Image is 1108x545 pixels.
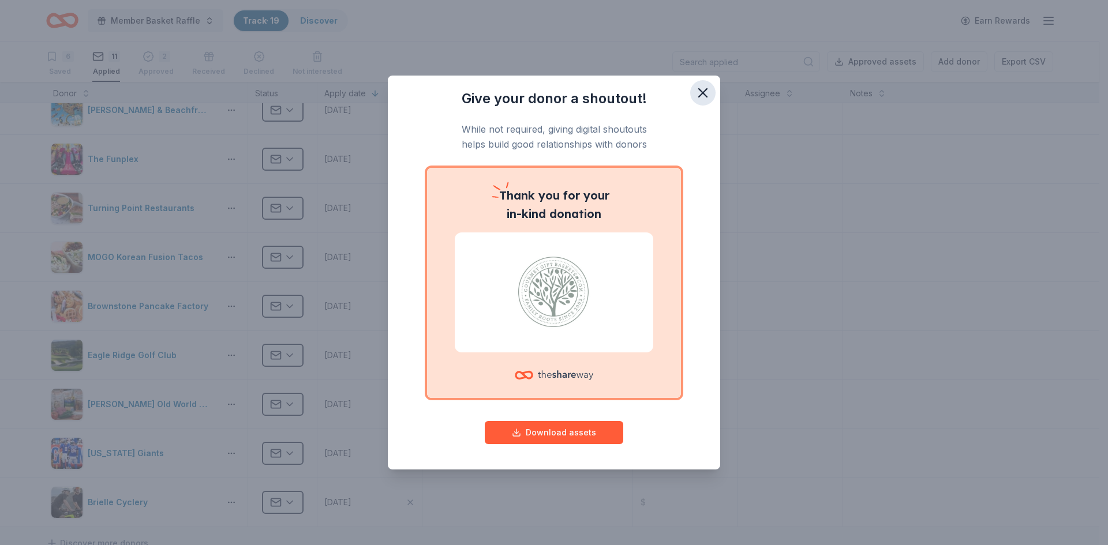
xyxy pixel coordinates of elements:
[455,186,653,223] p: you for your in-kind donation
[485,421,623,444] button: Download assets
[499,188,535,202] span: Thank
[411,122,697,152] p: While not required, giving digital shoutouts helps build good relationships with donors
[411,89,697,108] h3: Give your donor a shoutout!
[469,255,639,329] img: Gourmet Gift Baskets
